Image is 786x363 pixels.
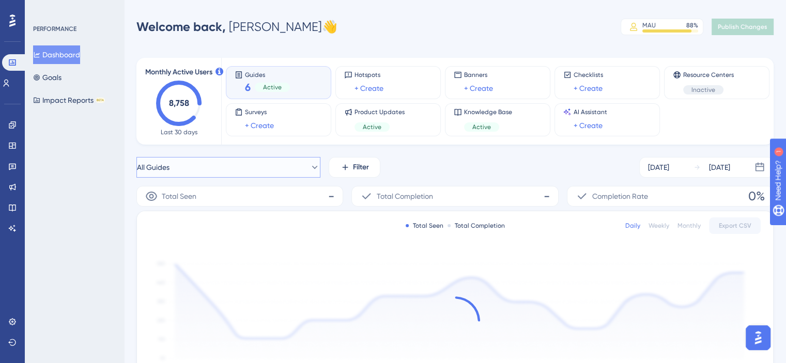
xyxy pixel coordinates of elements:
span: Welcome back, [136,19,226,34]
span: Knowledge Base [464,108,512,116]
div: [DATE] [648,161,669,173]
div: [PERSON_NAME] 👋 [136,19,337,35]
span: Surveys [245,108,274,116]
span: Monthly Active Users [145,66,212,78]
span: All Guides [137,161,169,173]
span: Need Help? [24,3,65,15]
div: 88 % [686,21,698,29]
span: Product Updates [355,108,405,116]
span: Export CSV [719,222,751,230]
div: Monthly [677,222,701,230]
div: Total Seen [406,222,443,230]
div: MAU [642,21,656,29]
button: All Guides [136,157,320,178]
span: Active [263,83,282,91]
span: Total Completion [377,190,433,202]
span: - [544,188,550,204]
span: Banners [464,71,493,79]
button: Filter [329,157,380,178]
span: Guides [245,71,290,78]
iframe: UserGuiding AI Assistant Launcher [743,322,774,353]
span: Checklists [574,71,603,79]
span: Resource Centers [683,71,734,79]
span: Publish Changes [718,23,767,31]
div: Daily [625,222,640,230]
button: Export CSV [709,217,761,234]
span: Completion Rate [592,190,648,202]
button: Goals [33,68,61,87]
span: Active [363,123,381,131]
button: Publish Changes [712,19,774,35]
a: + Create [574,119,603,132]
span: Hotspots [355,71,383,79]
span: 6 [245,80,251,94]
a: + Create [245,119,274,132]
div: BETA [96,98,105,103]
button: Dashboard [33,45,80,64]
div: 1 [72,5,75,13]
div: Total Completion [448,222,505,230]
div: [DATE] [709,161,730,173]
div: Weekly [649,222,669,230]
span: - [328,188,334,204]
button: Impact ReportsBETA [33,91,105,109]
span: Total Seen [162,190,196,202]
a: + Create [464,82,493,94]
div: PERFORMANCE [33,25,76,33]
span: Last 30 days [161,128,197,136]
span: Filter [353,161,369,173]
span: AI Assistant [574,108,607,116]
text: 8,758 [169,98,189,108]
a: + Create [355,82,383,94]
span: Inactive [691,86,715,94]
span: Active [472,123,491,131]
span: 0% [748,188,765,204]
a: + Create [574,82,603,94]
